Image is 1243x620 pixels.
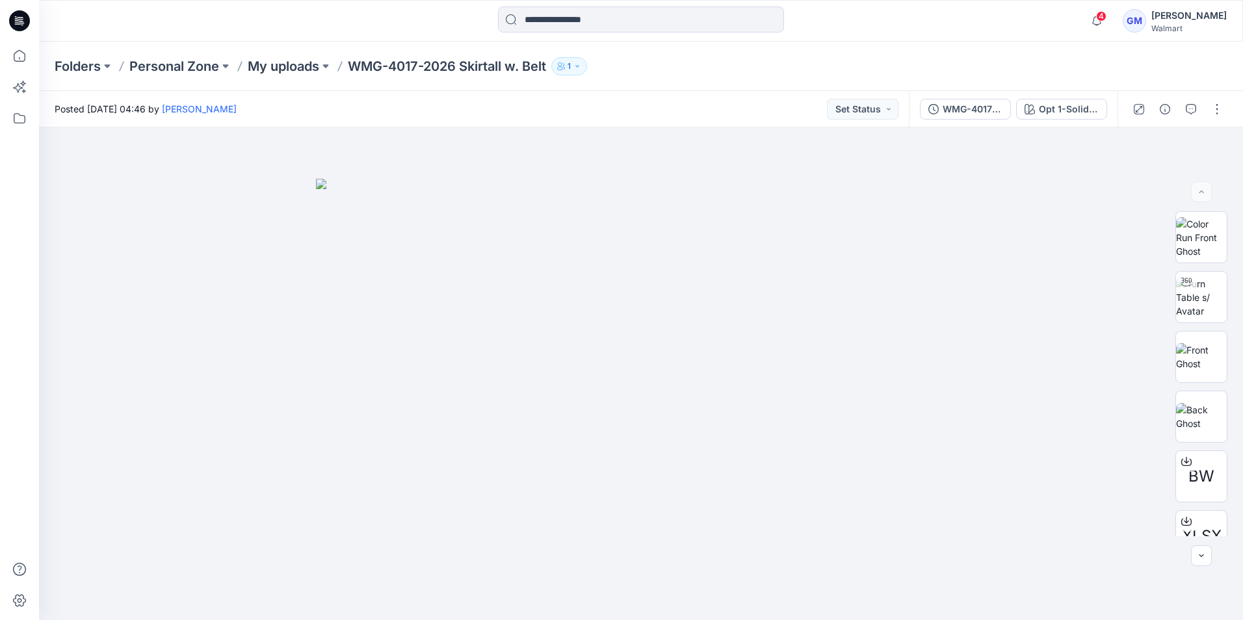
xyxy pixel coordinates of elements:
button: Opt 1-Solid Black Soot [1016,99,1107,120]
img: Back Ghost [1176,403,1227,430]
div: [PERSON_NAME] [1151,8,1227,23]
a: Personal Zone [129,57,219,75]
div: Walmart [1151,23,1227,33]
div: WMG-4017-2026 Skirtall w. Belt_Full Colorway [943,102,1002,116]
img: Turn Table s/ Avatar [1176,277,1227,318]
p: WMG-4017-2026 Skirtall w. Belt [348,57,546,75]
span: BW [1188,465,1214,488]
a: [PERSON_NAME] [162,103,237,114]
button: Details [1155,99,1175,120]
span: XLSX [1182,524,1222,548]
a: Folders [55,57,101,75]
a: My uploads [248,57,319,75]
img: eyJhbGciOiJIUzI1NiIsImtpZCI6IjAiLCJzbHQiOiJzZXMiLCJ0eXAiOiJKV1QifQ.eyJkYXRhIjp7InR5cGUiOiJzdG9yYW... [316,179,966,620]
div: Opt 1-Solid Black Soot [1039,102,1099,116]
span: 4 [1096,11,1106,21]
img: Color Run Front Ghost [1176,217,1227,258]
p: 1 [568,59,571,73]
div: GM [1123,9,1146,32]
button: WMG-4017-2026 Skirtall w. Belt_Full Colorway [920,99,1011,120]
button: 1 [551,57,587,75]
img: Front Ghost [1176,343,1227,370]
span: Posted [DATE] 04:46 by [55,102,237,116]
